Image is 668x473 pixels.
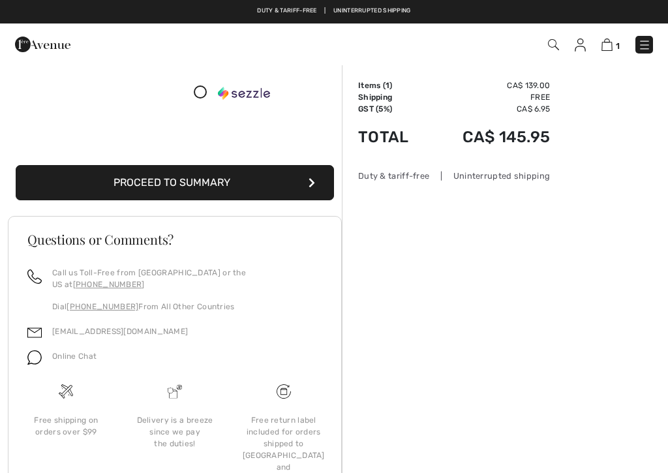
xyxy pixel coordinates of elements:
a: 1ère Avenue [15,37,70,50]
td: GST (5%) [358,103,429,115]
img: Sezzle [218,87,270,100]
td: Free [429,91,550,103]
p: Call us Toll-Free from [GEOGRAPHIC_DATA] or the US at [52,267,322,290]
td: CA$ 139.00 [429,80,550,91]
td: CA$ 145.95 [429,115,550,159]
img: Menu [638,38,651,52]
a: [EMAIL_ADDRESS][DOMAIN_NAME] [52,327,188,336]
img: email [27,326,42,340]
a: Duty & tariff-free | Uninterrupted shipping [257,7,410,14]
img: 1ère Avenue [15,31,70,57]
img: Delivery is a breeze since we pay the duties! [168,384,182,399]
div: Delivery is a breeze since we pay the duties! [131,414,219,450]
span: 1 [616,41,620,51]
td: Items ( ) [358,80,429,91]
a: [PHONE_NUMBER] [73,280,145,289]
button: Proceed to Summary [16,165,334,200]
h3: Questions or Comments? [27,233,322,246]
img: Free shipping on orders over $99 [59,384,73,399]
td: Shipping [358,91,429,103]
a: 1 [601,37,620,52]
span: Online Chat [52,352,97,361]
td: Total [358,115,429,159]
img: Free shipping on orders over $99 [277,384,291,399]
p: Dial From All Other Countries [52,301,322,313]
div: Free shipping on orders over $99 [22,414,110,438]
span: 1 [386,81,389,90]
div: Duty & tariff-free | Uninterrupted shipping [358,170,550,182]
td: CA$ 6.95 [429,103,550,115]
img: My Info [575,38,586,52]
img: Shopping Bag [601,38,613,51]
img: call [27,269,42,284]
a: [PHONE_NUMBER] [67,302,138,311]
img: chat [27,350,42,365]
img: Search [548,39,559,50]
